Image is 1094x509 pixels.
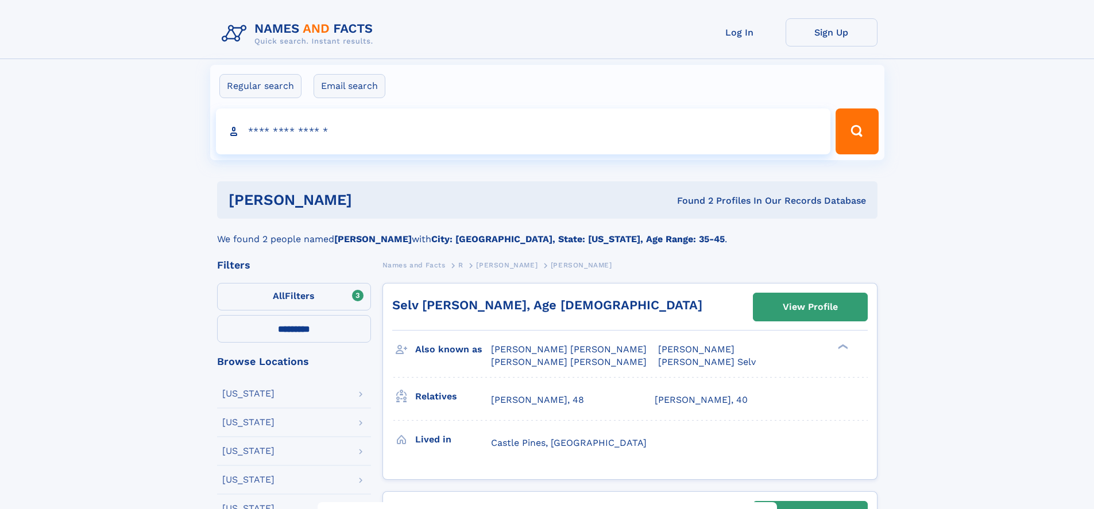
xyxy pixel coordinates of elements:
span: [PERSON_NAME] [476,261,538,269]
div: We found 2 people named with . [217,219,877,246]
label: Regular search [219,74,301,98]
label: Filters [217,283,371,310]
div: Found 2 Profiles In Our Records Database [515,195,866,207]
div: [US_STATE] [222,418,275,427]
h3: Relatives [415,387,491,406]
div: [US_STATE] [222,475,275,484]
a: Sign Up [786,18,877,46]
b: City: [GEOGRAPHIC_DATA], State: [US_STATE], Age Range: 35-45 [431,234,725,244]
span: Castle Pines, [GEOGRAPHIC_DATA] [491,437,647,448]
div: View Profile [783,294,838,320]
div: ❯ [835,343,849,351]
img: Logo Names and Facts [217,18,382,49]
b: [PERSON_NAME] [334,234,412,244]
span: R [458,261,463,269]
div: [US_STATE] [222,389,275,398]
a: Log In [694,18,786,46]
a: View Profile [753,293,867,321]
a: R [458,258,463,272]
div: Browse Locations [217,356,371,367]
div: Filters [217,260,371,270]
input: search input [216,108,831,154]
span: [PERSON_NAME] Selv [658,356,756,367]
span: All [273,290,285,301]
button: Search Button [836,108,878,154]
a: Selv [PERSON_NAME], Age [DEMOGRAPHIC_DATA] [392,298,702,312]
a: [PERSON_NAME], 48 [491,394,584,406]
span: [PERSON_NAME] [PERSON_NAME] [491,356,647,367]
a: Names and Facts [382,258,446,272]
label: Email search [314,74,385,98]
h1: [PERSON_NAME] [229,193,515,207]
div: [US_STATE] [222,446,275,456]
span: [PERSON_NAME] [658,344,735,355]
a: [PERSON_NAME] [476,258,538,272]
span: [PERSON_NAME] [PERSON_NAME] [491,344,647,355]
h3: Lived in [415,430,491,449]
span: [PERSON_NAME] [551,261,612,269]
a: [PERSON_NAME], 40 [655,394,748,406]
h3: Also known as [415,340,491,359]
